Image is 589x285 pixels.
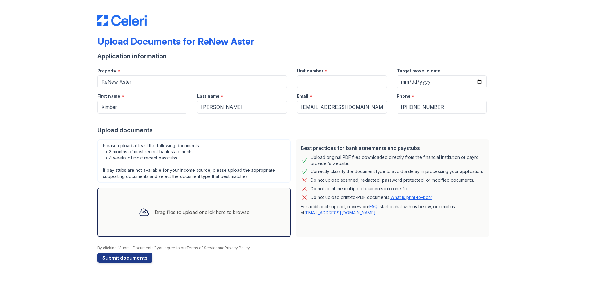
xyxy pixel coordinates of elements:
[369,204,377,209] a: FAQ
[186,246,218,250] a: Terms of Service
[97,139,291,183] div: Please upload at least the following documents: • 3 months of most recent bank statements • 4 wee...
[97,15,147,26] img: CE_Logo_Blue-a8612792a0a2168367f1c8372b55b34899dd931a85d93a1a3d3e32e68fde9ad4.png
[397,68,441,74] label: Target move in date
[301,204,484,216] p: For additional support, review our , start a chat with us below, or email us at
[97,36,254,47] div: Upload Documents for ReNew Aster
[304,210,376,215] a: [EMAIL_ADDRESS][DOMAIN_NAME]
[97,52,492,60] div: Application information
[297,93,308,99] label: Email
[197,93,220,99] label: Last name
[390,195,432,200] a: What is print-to-pdf?
[311,168,483,175] div: Correctly classify the document type to avoid a delay in processing your application.
[297,68,323,74] label: Unit number
[311,154,484,167] div: Upload original PDF files downloaded directly from the financial institution or payroll provider’...
[311,176,474,184] div: Do not upload scanned, redacted, password protected, or modified documents.
[97,246,492,250] div: By clicking "Submit Documents," you agree to our and
[97,126,492,134] div: Upload documents
[301,144,484,152] div: Best practices for bank statements and paystubs
[97,253,152,263] button: Submit documents
[97,93,120,99] label: First name
[155,209,250,216] div: Drag files to upload or click here to browse
[311,194,432,200] p: Do not upload print-to-PDF documents.
[311,185,409,192] div: Do not combine multiple documents into one file.
[397,93,411,99] label: Phone
[97,68,116,74] label: Property
[225,246,250,250] a: Privacy Policy.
